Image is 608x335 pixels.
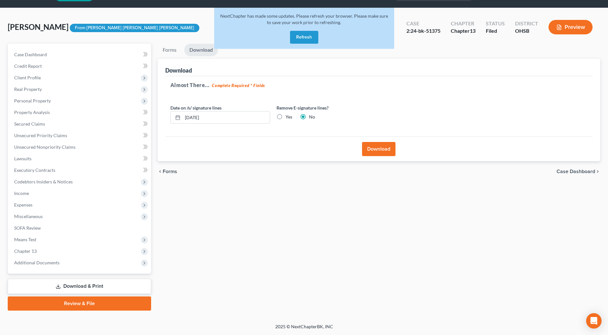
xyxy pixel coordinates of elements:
[14,237,36,242] span: Means Test
[515,20,538,27] div: District
[277,104,376,111] label: Remove E-signature lines?
[14,179,73,184] span: Codebtors Insiders & Notices
[595,169,600,174] i: chevron_right
[9,222,151,234] a: SOFA Review
[14,225,41,231] span: SOFA Review
[286,114,292,120] label: Yes
[170,104,222,111] label: Date on /s/ signature lines
[14,110,50,115] span: Property Analysis
[212,83,265,88] strong: Complete Required * Fields
[14,156,32,161] span: Lawsuits
[14,98,51,103] span: Personal Property
[8,296,151,311] a: Review & File
[14,190,29,196] span: Income
[9,60,151,72] a: Credit Report
[9,107,151,118] a: Property Analysis
[170,81,587,89] h5: Almost There...
[158,169,186,174] button: chevron_left Forms
[220,13,388,25] span: NextChapter has made some updates. Please refresh your browser. Please make sure to save your wor...
[557,169,600,174] a: Case Dashboard chevron_right
[9,153,151,164] a: Lawsuits
[14,75,41,80] span: Client Profile
[486,27,505,35] div: Filed
[184,44,218,56] a: Download
[515,27,538,35] div: OHSB
[14,133,67,138] span: Unsecured Priority Claims
[557,169,595,174] span: Case Dashboard
[183,111,270,124] input: MM/DD/YYYY
[14,260,59,265] span: Additional Documents
[165,66,192,74] div: Download
[121,323,487,335] div: 2025 © NextChapterBK, INC
[309,114,315,120] label: No
[14,167,55,173] span: Executory Contracts
[549,20,593,34] button: Preview
[8,22,68,31] span: [PERSON_NAME]
[8,279,151,294] a: Download & Print
[70,24,199,32] div: From [PERSON_NAME] [PERSON_NAME] [PERSON_NAME]
[486,20,505,27] div: Status
[14,63,42,69] span: Credit Report
[14,121,45,127] span: Secured Claims
[14,144,76,150] span: Unsecured Nonpriority Claims
[451,27,476,35] div: Chapter
[451,20,476,27] div: Chapter
[406,27,440,35] div: 2:24-bk-51375
[470,28,476,34] span: 13
[406,20,440,27] div: Case
[14,202,32,207] span: Expenses
[14,248,37,254] span: Chapter 13
[158,44,182,56] a: Forms
[9,141,151,153] a: Unsecured Nonpriority Claims
[14,86,42,92] span: Real Property
[14,52,47,57] span: Case Dashboard
[14,214,43,219] span: Miscellaneous
[9,118,151,130] a: Secured Claims
[9,49,151,60] a: Case Dashboard
[362,142,395,156] button: Download
[163,169,177,174] span: Forms
[158,169,163,174] i: chevron_left
[586,313,602,329] div: Open Intercom Messenger
[290,31,318,44] button: Refresh
[9,130,151,141] a: Unsecured Priority Claims
[9,164,151,176] a: Executory Contracts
